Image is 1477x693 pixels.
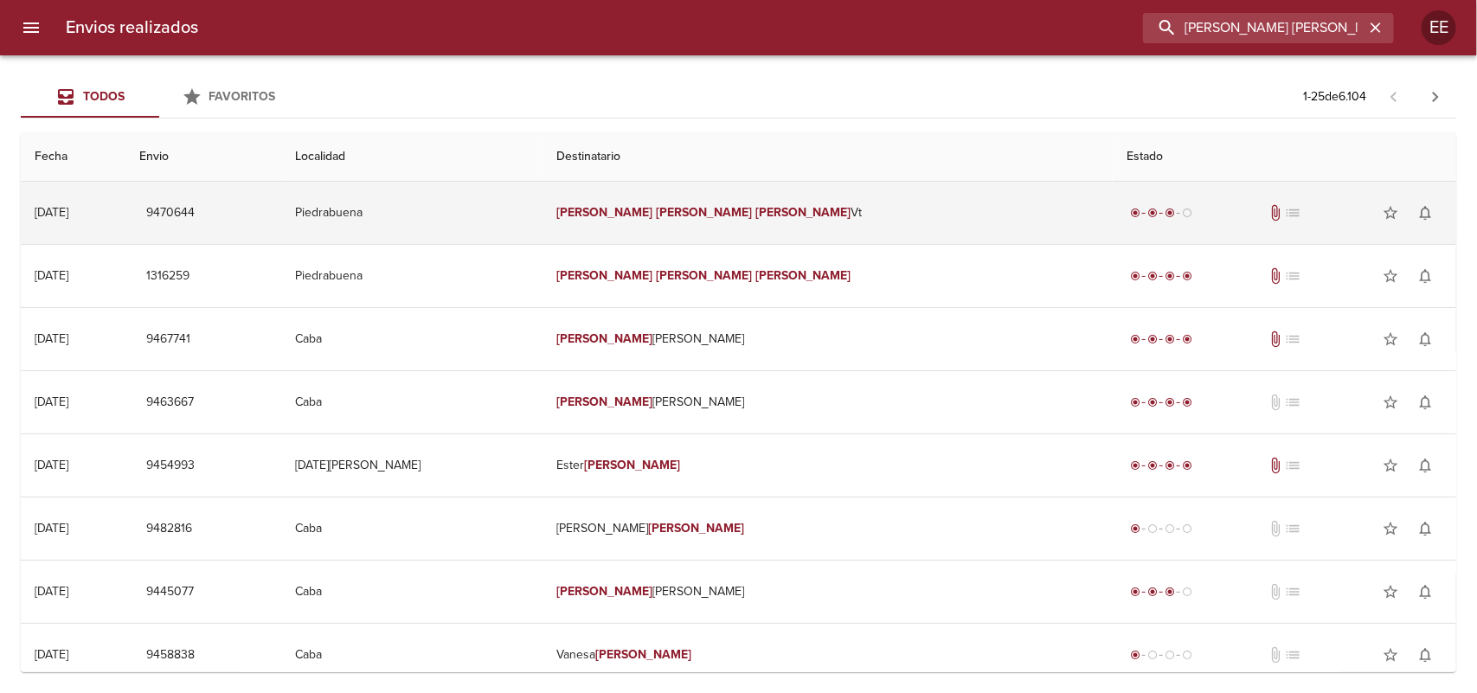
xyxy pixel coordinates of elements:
[1408,574,1442,609] button: Activar notificaciones
[10,7,52,48] button: menu
[1268,330,1285,348] span: Tiene documentos adjuntos
[1408,322,1442,356] button: Activar notificaciones
[1422,10,1456,45] div: EE
[1182,334,1192,344] span: radio_button_checked
[1268,583,1285,600] span: No tiene documentos adjuntos
[543,132,1113,182] th: Destinatario
[139,197,202,229] button: 9470644
[1382,583,1399,600] span: star_border
[543,308,1113,370] td: [PERSON_NAME]
[1416,457,1434,474] span: notifications_none
[1165,650,1175,660] span: radio_button_unchecked
[146,329,190,350] span: 9467741
[146,581,194,603] span: 9445077
[1382,394,1399,411] span: star_border
[1182,271,1192,281] span: radio_button_checked
[1382,646,1399,664] span: star_border
[1285,204,1302,221] span: No tiene pedido asociado
[1285,520,1302,537] span: No tiene pedido asociado
[1382,520,1399,537] span: star_border
[1416,267,1434,285] span: notifications_none
[556,205,652,220] em: [PERSON_NAME]
[1285,267,1302,285] span: No tiene pedido asociado
[1143,13,1365,43] input: buscar
[1408,196,1442,230] button: Activar notificaciones
[139,513,199,545] button: 9482816
[543,497,1113,560] td: [PERSON_NAME]
[1285,457,1302,474] span: No tiene pedido asociado
[543,434,1113,497] td: Ester
[543,561,1113,623] td: [PERSON_NAME]
[1147,523,1158,534] span: radio_button_unchecked
[1147,650,1158,660] span: radio_button_unchecked
[146,455,195,477] span: 9454993
[1182,587,1192,597] span: radio_button_unchecked
[1408,259,1442,293] button: Activar notificaciones
[1408,511,1442,546] button: Activar notificaciones
[1373,385,1408,420] button: Agregar a favoritos
[83,89,125,104] span: Todos
[139,639,202,671] button: 9458838
[281,497,543,560] td: Caba
[1130,334,1140,344] span: radio_button_checked
[1416,394,1434,411] span: notifications_none
[595,647,691,662] em: [PERSON_NAME]
[1415,76,1456,118] span: Pagina siguiente
[1408,385,1442,420] button: Activar notificaciones
[1382,267,1399,285] span: star_border
[556,584,652,599] em: [PERSON_NAME]
[584,458,680,472] em: [PERSON_NAME]
[139,324,197,356] button: 9467741
[281,624,543,686] td: Caba
[1130,587,1140,597] span: radio_button_checked
[1382,330,1399,348] span: star_border
[66,14,198,42] h6: Envios realizados
[1127,520,1196,537] div: Generado
[1113,132,1456,182] th: Estado
[1127,204,1196,221] div: En viaje
[281,245,543,307] td: Piedrabuena
[543,624,1113,686] td: Vanesa
[1147,587,1158,597] span: radio_button_checked
[35,647,68,662] div: [DATE]
[35,395,68,409] div: [DATE]
[1268,520,1285,537] span: No tiene documentos adjuntos
[648,521,744,536] em: [PERSON_NAME]
[1127,330,1196,348] div: Entregado
[1268,457,1285,474] span: Tiene documentos adjuntos
[1416,520,1434,537] span: notifications_none
[656,205,752,220] em: [PERSON_NAME]
[556,331,652,346] em: [PERSON_NAME]
[755,205,851,220] em: [PERSON_NAME]
[1268,394,1285,411] span: No tiene documentos adjuntos
[1182,397,1192,407] span: radio_button_checked
[281,308,543,370] td: Caba
[35,584,68,599] div: [DATE]
[1285,394,1302,411] span: No tiene pedido asociado
[1268,267,1285,285] span: Tiene documentos adjuntos
[1416,646,1434,664] span: notifications_none
[1182,650,1192,660] span: radio_button_unchecked
[1130,208,1140,218] span: radio_button_checked
[139,576,201,608] button: 9445077
[1408,448,1442,483] button: Activar notificaciones
[1130,460,1140,471] span: radio_button_checked
[146,202,195,224] span: 9470644
[1416,204,1434,221] span: notifications_none
[1130,271,1140,281] span: radio_button_checked
[139,387,201,419] button: 9463667
[1382,204,1399,221] span: star_border
[1127,457,1196,474] div: Entregado
[1130,650,1140,660] span: radio_button_checked
[1268,204,1285,221] span: Tiene documentos adjuntos
[1147,208,1158,218] span: radio_button_checked
[1268,646,1285,664] span: No tiene documentos adjuntos
[556,268,652,283] em: [PERSON_NAME]
[125,132,281,182] th: Envio
[1373,259,1408,293] button: Agregar a favoritos
[1165,271,1175,281] span: radio_button_checked
[35,458,68,472] div: [DATE]
[1165,523,1175,534] span: radio_button_unchecked
[35,521,68,536] div: [DATE]
[1130,523,1140,534] span: radio_button_checked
